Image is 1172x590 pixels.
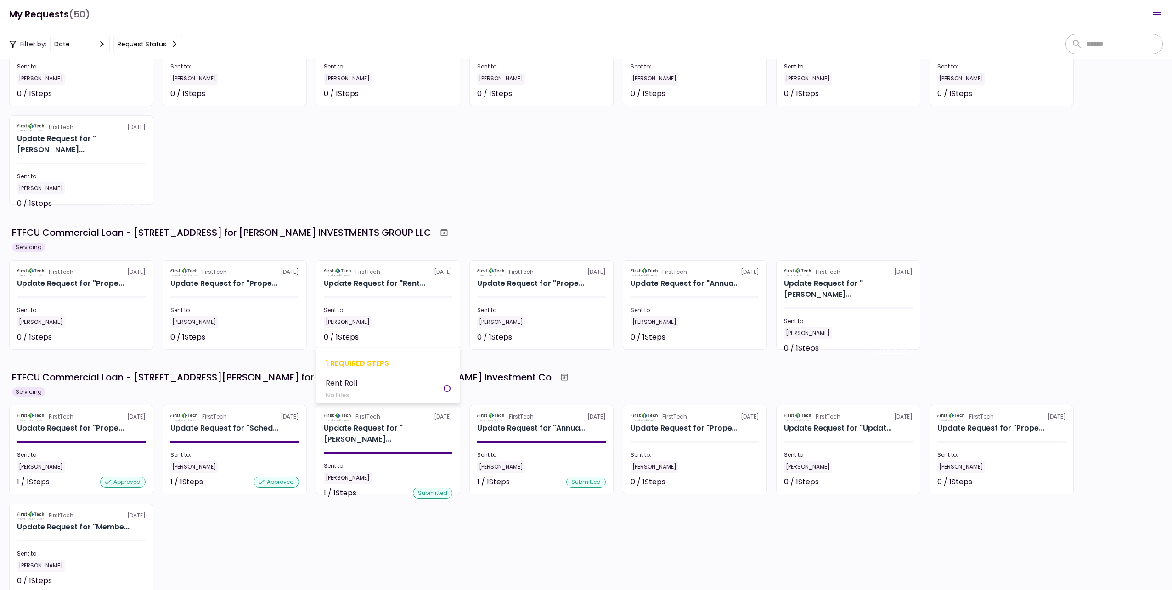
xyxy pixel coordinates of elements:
[324,423,452,445] div: Update Request for "Financial Statement Year to Date" Correspondent Reporting Requirements - Borr...
[170,316,218,328] div: [PERSON_NAME]
[17,511,45,520] img: Partner logo
[69,5,90,24] span: (50)
[170,88,205,99] div: 0 / 1 Steps
[937,413,1066,421] div: [DATE]
[477,413,505,421] img: Partner logo
[937,73,985,85] div: [PERSON_NAME]
[413,488,452,499] div: submitted
[254,477,299,488] div: approved
[324,413,452,421] div: [DATE]
[17,423,124,434] div: Update Request for "Property Operating Statements - Year to Date" Reporting Requirement - Single ...
[17,268,146,276] div: [DATE]
[477,268,606,276] div: [DATE]
[324,88,359,99] div: 0 / 1 Steps
[937,477,972,488] div: 0 / 1 Steps
[17,575,52,586] div: 0 / 1 Steps
[326,357,451,369] div: 1 required steps
[17,278,124,289] div: Update Request for "Property Operating Statements- Year End" Reporting Requirements - Office Reta...
[718,332,759,343] div: Not started
[324,278,425,289] div: Update Request for "Rent Roll" Reporting Requirements - Office Retail 8025 Action Blvd, Florence,...
[170,306,299,314] div: Sent to:
[556,369,573,386] button: Archive workflow
[170,423,278,434] div: Update Request for "Schedule of Real Estate Ownership (SREO)" Correspondent Reporting Requirement...
[477,268,505,276] img: Partner logo
[17,511,146,520] div: [DATE]
[170,461,218,473] div: [PERSON_NAME]
[564,332,606,343] div: Not started
[718,88,759,99] div: Not started
[17,560,65,572] div: [PERSON_NAME]
[784,477,819,488] div: 0 / 1 Steps
[631,451,759,459] div: Sent to:
[54,39,70,49] div: date
[12,243,45,252] div: Servicing
[202,268,227,276] div: FirstTech
[871,88,913,99] div: Not started
[324,62,452,71] div: Sent to:
[477,332,512,343] div: 0 / 1 Steps
[477,73,525,85] div: [PERSON_NAME]
[324,73,372,85] div: [PERSON_NAME]
[477,413,606,421] div: [DATE]
[104,575,146,586] div: Not started
[17,123,45,131] img: Partner logo
[104,88,146,99] div: Not started
[170,451,299,459] div: Sent to:
[324,268,352,276] img: Partner logo
[784,461,832,473] div: [PERSON_NAME]
[49,511,73,520] div: FirstTech
[937,423,1044,434] div: Update Request for "Property Inspection Upload" Correspondent Reporting Requirements - Borrower D...
[170,413,299,421] div: [DATE]
[113,36,182,52] button: Request status
[324,462,452,470] div: Sent to:
[170,73,218,85] div: [PERSON_NAME]
[258,88,299,99] div: Not started
[477,278,584,289] div: Update Request for "Property Inspection Upload" Correspondent Reporting Requirements - Borrower S...
[12,387,45,397] div: Servicing
[17,198,52,209] div: 0 / 1 Steps
[170,477,203,488] div: 1 / 1 Steps
[816,413,840,421] div: FirstTech
[17,522,130,533] div: Update Request for "Member Provided PFS" Correspondent Reporting Requirements - Guarantor Randy a...
[784,327,832,339] div: [PERSON_NAME]
[1025,88,1066,99] div: Not started
[170,268,299,276] div: [DATE]
[100,477,146,488] div: approved
[9,36,182,52] div: Filter by:
[324,268,452,276] div: [DATE]
[969,413,994,421] div: FirstTech
[871,477,913,488] div: Not started
[17,88,52,99] div: 0 / 1 Steps
[477,423,586,434] div: Update Request for "Annual ERQ Upload" Correspondent Reporting Requirements - Borrower Dreyfuss &...
[784,268,812,276] img: Partner logo
[17,268,45,276] img: Partner logo
[937,451,1066,459] div: Sent to:
[662,268,687,276] div: FirstTech
[355,413,380,421] div: FirstTech
[631,306,759,314] div: Sent to:
[17,73,65,85] div: [PERSON_NAME]
[17,133,146,155] div: Update Request for "Financial Statement Year to Date" Correspondent Reporting Requirements - Borr...
[50,36,110,52] button: date
[816,268,840,276] div: FirstTech
[17,550,146,558] div: Sent to:
[509,268,534,276] div: FirstTech
[784,423,892,434] div: Update Request for "Updated Lease(s) and Amendment(s)" Reporting Requirement - Single Tenant 5500...
[170,278,277,289] div: Update Request for "Property Operating Statements - Year to Date" Reporting Requirements - Office...
[104,198,146,209] div: Not started
[631,62,759,71] div: Sent to:
[784,317,913,325] div: Sent to:
[355,268,380,276] div: FirstTech
[1146,4,1168,26] button: Open menu
[326,377,357,389] div: Rent Roll
[477,461,525,473] div: [PERSON_NAME]
[324,472,372,484] div: [PERSON_NAME]
[258,332,299,343] div: Not started
[411,332,452,343] div: Not started
[324,306,452,314] div: Sent to:
[784,451,913,459] div: Sent to:
[17,413,45,421] img: Partner logo
[784,413,913,421] div: [DATE]
[631,413,659,421] img: Partner logo
[784,268,913,276] div: [DATE]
